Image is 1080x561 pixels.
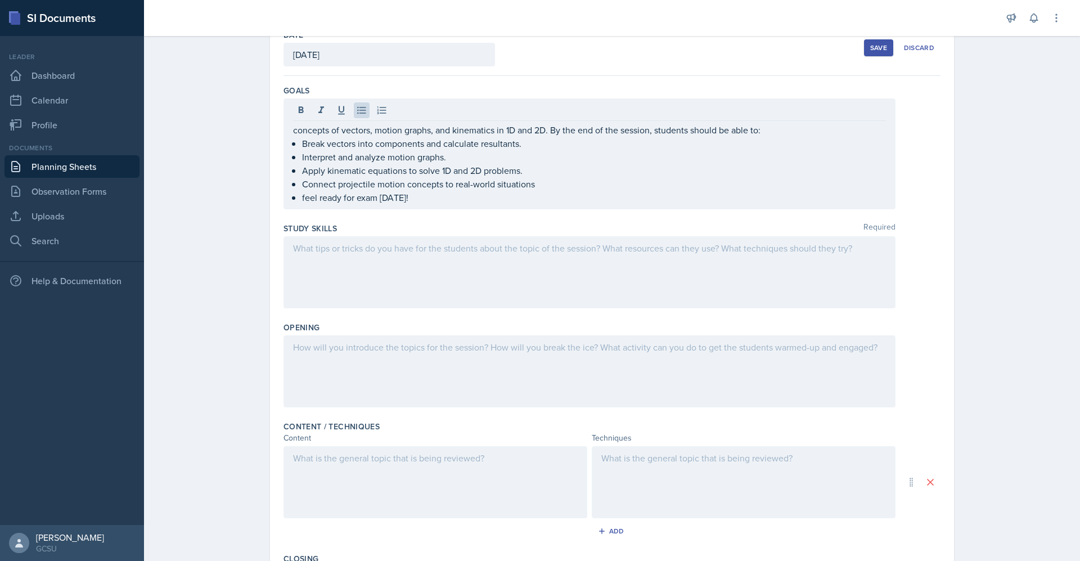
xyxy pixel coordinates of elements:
[594,523,631,540] button: Add
[4,180,139,203] a: Observation Forms
[4,143,139,153] div: Documents
[283,85,310,96] label: Goals
[4,89,139,111] a: Calendar
[4,155,139,178] a: Planning Sheets
[302,164,886,177] p: Apply kinematic equations to solve 1D and 2D problems.
[36,543,104,554] div: GCSU
[592,432,895,444] div: Techniques
[4,230,139,252] a: Search
[283,432,587,444] div: Content
[302,191,886,204] p: feel ready for exam [DATE]!
[4,64,139,87] a: Dashboard
[302,177,886,191] p: Connect projectile motion concepts to real-world situations
[863,223,895,234] span: Required
[898,39,940,56] button: Discard
[36,532,104,543] div: [PERSON_NAME]
[600,527,624,536] div: Add
[904,43,934,52] div: Discard
[293,123,886,137] p: concepts of vectors, motion graphs, and kinematics in 1D and 2D. By the end of the session, stude...
[4,270,139,292] div: Help & Documentation
[870,43,887,52] div: Save
[283,421,380,432] label: Content / Techniques
[302,137,886,150] p: Break vectors into components and calculate resultants.
[864,39,893,56] button: Save
[283,322,319,333] label: Opening
[302,150,886,164] p: Interpret and analyze motion graphs.
[4,114,139,136] a: Profile
[283,223,337,234] label: Study Skills
[4,52,139,62] div: Leader
[4,205,139,227] a: Uploads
